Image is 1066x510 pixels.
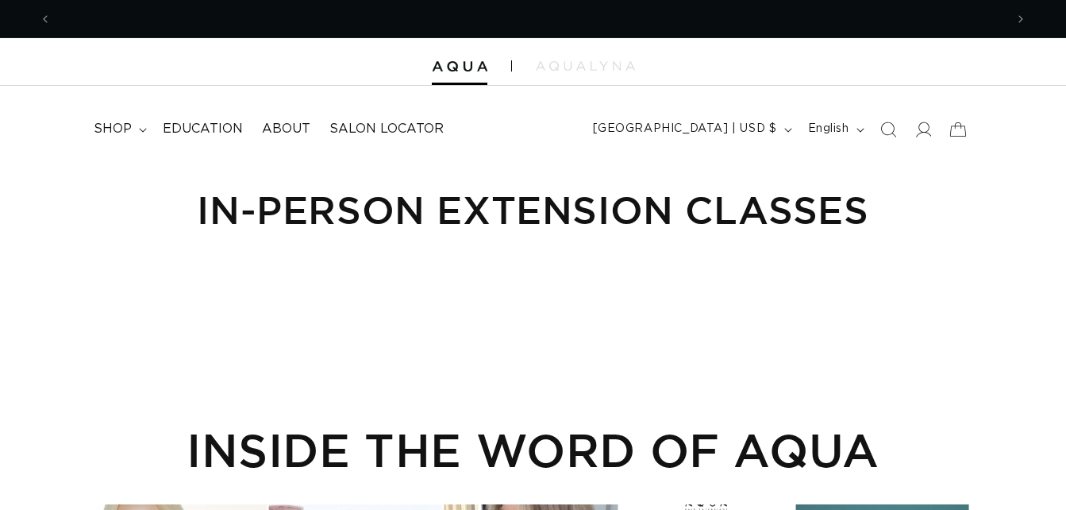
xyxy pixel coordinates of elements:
[1003,4,1038,34] button: Next announcement
[799,114,871,145] button: English
[808,121,849,137] span: English
[94,185,972,234] h1: In-Person Extension Classes
[94,423,972,477] h2: INSIDE THE WORD OF AQUA
[432,61,487,72] img: Aqua Hair Extensions
[28,4,63,34] button: Previous announcement
[163,121,243,137] span: Education
[583,114,799,145] button: [GEOGRAPHIC_DATA] | USD $
[84,111,153,147] summary: shop
[320,111,453,147] a: Salon Locator
[329,121,444,137] span: Salon Locator
[153,111,252,147] a: Education
[871,112,906,147] summary: Search
[536,61,635,71] img: aqualyna.com
[94,121,132,137] span: shop
[262,121,310,137] span: About
[593,121,777,137] span: [GEOGRAPHIC_DATA] | USD $
[252,111,320,147] a: About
